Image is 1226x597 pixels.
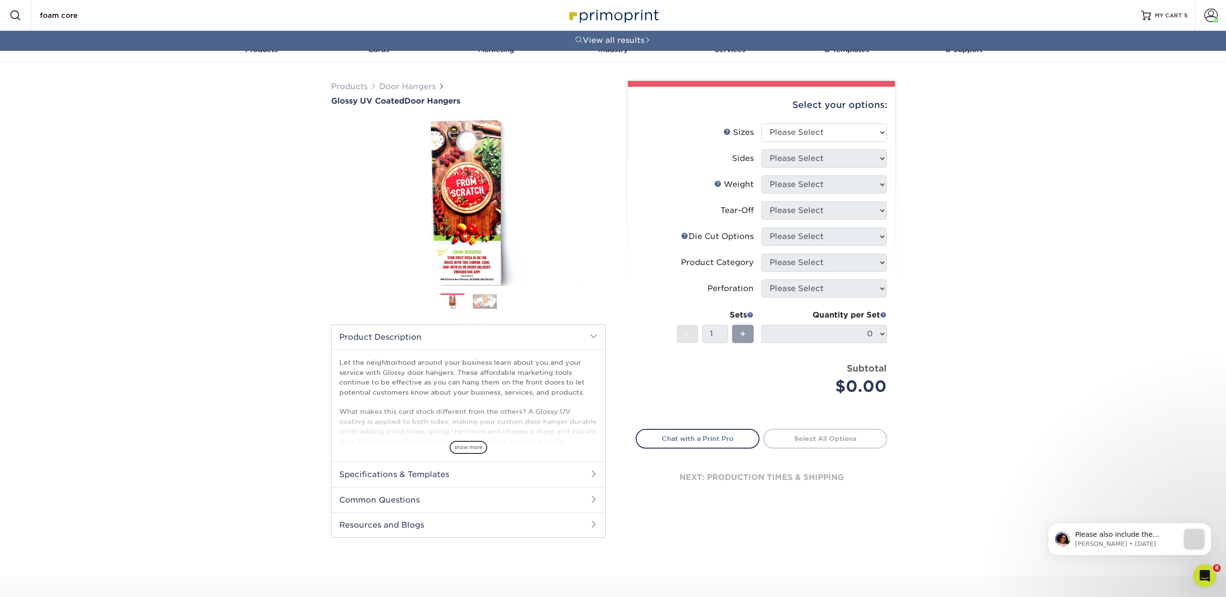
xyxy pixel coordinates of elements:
[39,10,133,21] input: SEARCH PRODUCTS.....
[332,487,605,512] h2: Common Questions
[714,179,754,190] div: Weight
[1155,12,1182,20] span: MY CART
[847,363,887,373] strong: Subtotal
[450,441,487,454] span: show more
[565,5,661,26] img: Primoprint
[1213,564,1221,572] span: 8
[636,429,760,448] a: Chat with a Print Pro
[331,96,404,106] span: Glossy UV Coated
[332,325,605,349] h2: Product Description
[332,462,605,487] h2: Specifications & Templates
[707,283,754,294] div: Perforation
[473,294,497,309] img: Door Hangers 02
[681,257,754,268] div: Product Category
[1033,504,1226,571] iframe: Intercom notifications message
[339,358,598,584] p: Let the neighborhood around your business learn about you and your service with Glossy door hange...
[440,294,465,311] img: Door Hangers 01
[763,429,887,448] a: Select All Options
[723,127,754,138] div: Sizes
[769,375,887,398] div: $0.00
[331,106,606,296] img: Glossy UV Coated 01
[720,205,754,216] div: Tear-Off
[681,231,754,242] div: Die Cut Options
[685,327,690,341] span: -
[677,309,754,321] div: Sets
[636,449,887,506] div: next: production times & shipping
[636,87,887,123] div: Select your options:
[732,153,754,164] div: Sides
[332,512,605,537] h2: Resources and Blogs
[1184,12,1187,19] span: 5
[761,309,887,321] div: Quantity per Set
[379,82,436,91] a: Door Hangers
[331,96,606,106] h1: Door Hangers
[740,327,746,341] span: +
[331,96,606,106] a: Glossy UV CoatedDoor Hangers
[1193,564,1216,587] iframe: Intercom live chat
[331,82,368,91] a: Products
